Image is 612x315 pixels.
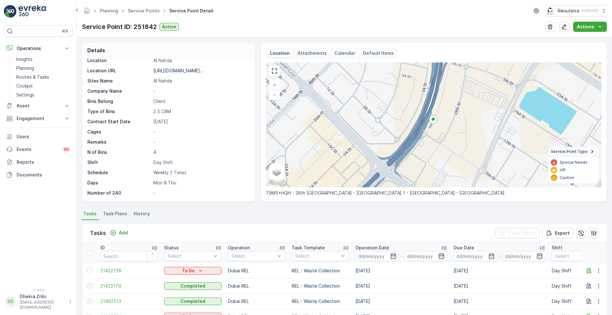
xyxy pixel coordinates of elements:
[180,298,205,304] p: Completed
[100,251,158,261] input: Search
[4,130,73,143] a: Users
[14,82,73,90] a: Cockpit
[297,50,327,56] p: Attachments
[499,252,501,260] p: -
[14,73,73,82] a: Routes & Tasks
[83,10,90,15] a: Homepage
[62,29,68,34] p: ⌘B
[100,268,158,274] a: 21422739
[4,288,73,292] span: v 1.49.3
[228,245,250,251] p: Operation
[153,57,248,64] p: Al Nahda
[87,169,151,176] p: Schedule
[153,88,248,94] p: -
[560,168,566,173] p: VIP
[87,68,151,74] p: Location URL
[555,230,570,236] p: Export
[288,278,352,294] td: REL - Waste Collection
[82,22,157,32] p: Service Point ID: 251842
[153,149,248,155] p: 4
[164,297,222,305] button: Completed
[225,263,288,278] td: Dubai REL
[16,83,33,89] p: Cockpit
[87,283,92,289] div: Toggle Row Selected
[5,297,16,307] div: DD
[288,263,352,278] td: REL - Waste Collection
[558,8,579,14] p: Renuterra
[542,228,573,238] button: Export
[17,115,60,122] p: Engagement
[270,90,279,99] a: Zoom Out
[20,300,66,310] p: [EMAIL_ADDRESS][DOMAIN_NAME]
[14,64,73,73] a: Planning
[18,5,46,18] img: logo_light-DOdMpM7g.png
[225,294,288,309] td: Dubai REL
[266,190,601,196] p: 79M5+HQH - 28th [GEOGRAPHIC_DATA] - [GEOGRAPHIC_DATA] 1 - [GEOGRAPHIC_DATA] - [GEOGRAPHIC_DATA]
[560,175,574,180] p: Caution
[545,5,607,17] button: Renuterra(+04:00)
[87,129,151,135] p: Cages
[404,251,448,261] input: dd/mm/yyyy
[16,65,34,71] p: Planning
[545,7,555,14] img: Screenshot_2024-07-26_at_13.33.01.png
[273,92,276,97] span: −
[87,299,92,304] div: Toggle Row Selected
[100,8,118,13] a: Planning
[352,263,450,278] td: [DATE]
[4,168,73,181] a: Documents
[87,108,151,115] p: Type of Bins
[270,50,290,56] p: Location
[87,88,151,94] p: Company Name
[87,118,151,125] p: Contract Start Date
[153,98,248,104] p: Client
[502,251,546,261] input: dd/mm/yyyy
[153,118,248,125] p: [DATE]
[292,245,325,251] p: Task Template
[159,23,179,31] button: Active
[551,149,587,154] span: Service Point Type
[153,139,248,145] p: -
[450,278,549,294] td: [DATE]
[573,22,607,32] button: Actions
[582,8,598,13] p: ( +04:00 )
[14,90,73,99] a: Settings
[153,108,248,115] p: 2.5 CBM
[450,294,549,309] td: [DATE]
[87,190,151,196] p: Number of 240
[508,230,536,236] p: Clear Filters
[64,147,69,152] p: 99
[100,283,158,289] a: 21422179
[100,298,158,304] a: 21402513
[231,253,275,259] p: Select
[225,278,288,294] td: Dubai REL
[87,57,151,64] p: Location
[128,8,160,13] a: Service Points
[4,5,17,18] img: logo
[352,278,450,294] td: [DATE]
[363,50,394,56] p: Default Items
[107,229,130,237] button: Add
[153,78,248,84] p: Al Nahda
[577,24,594,30] p: Actions
[180,283,205,289] p: Completed
[153,180,248,186] p: Mon & Thu
[4,156,73,168] a: Reports
[100,245,105,251] p: ID
[16,56,33,62] p: Insights
[87,159,151,166] p: Shift
[267,179,288,187] a: Open this area in Google Maps (opens a new window)
[153,129,248,135] p: -
[454,251,497,261] input: dd/mm/yyyy
[164,282,222,290] button: Completed
[87,47,105,54] p: Details
[273,82,276,88] span: +
[134,211,150,217] span: History
[495,228,540,238] button: Clear Filters
[153,159,248,166] p: Day Shift
[87,268,92,273] div: Toggle Row Selected
[267,179,288,187] img: Google
[87,78,151,84] p: Sites Name
[4,99,73,112] button: Asset
[16,74,49,80] p: Routes & Tasks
